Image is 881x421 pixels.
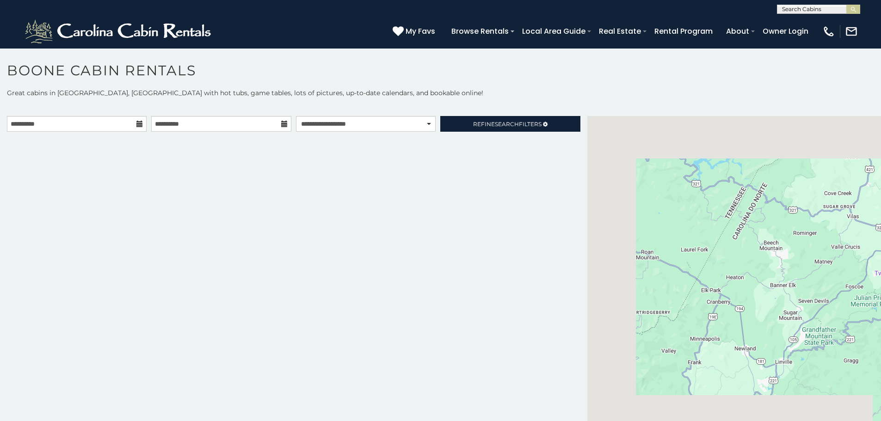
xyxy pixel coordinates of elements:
[447,23,513,39] a: Browse Rentals
[23,18,215,45] img: White-1-2.png
[393,25,437,37] a: My Favs
[822,25,835,38] img: phone-regular-white.png
[845,25,858,38] img: mail-regular-white.png
[650,23,717,39] a: Rental Program
[518,23,590,39] a: Local Area Guide
[721,23,754,39] a: About
[594,23,646,39] a: Real Estate
[758,23,813,39] a: Owner Login
[473,121,542,128] span: Refine Filters
[495,121,519,128] span: Search
[440,116,580,132] a: RefineSearchFilters
[406,25,435,37] span: My Favs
